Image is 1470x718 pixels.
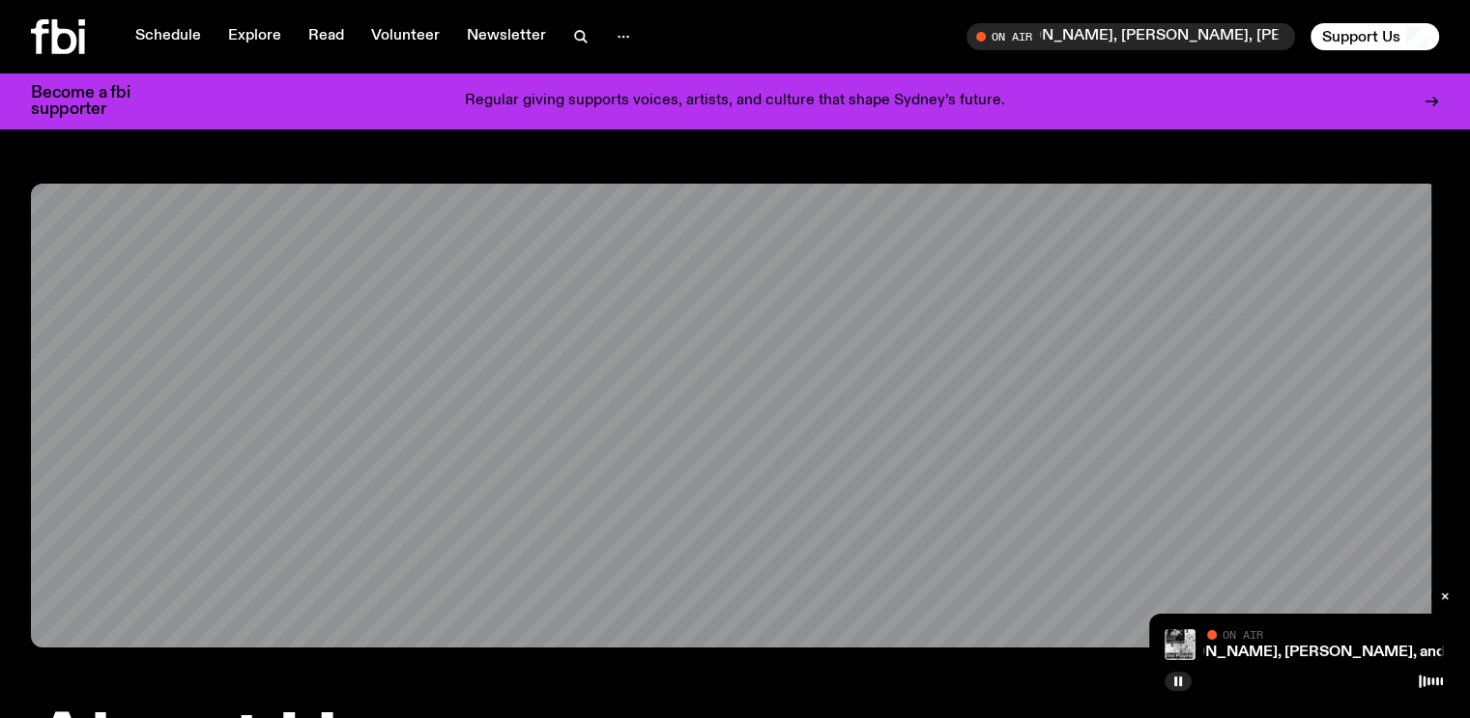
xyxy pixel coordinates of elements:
[455,23,558,50] a: Newsletter
[1223,628,1263,641] span: On Air
[31,85,155,118] h3: Become a fbi supporter
[297,23,356,50] a: Read
[1322,28,1400,45] span: Support Us
[1311,23,1439,50] button: Support Us
[966,23,1295,50] button: On AirThe Playlist with [PERSON_NAME], [PERSON_NAME], [PERSON_NAME], and Raf
[465,93,1005,110] p: Regular giving supports voices, artists, and culture that shape Sydney’s future.
[216,23,293,50] a: Explore
[360,23,451,50] a: Volunteer
[124,23,213,50] a: Schedule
